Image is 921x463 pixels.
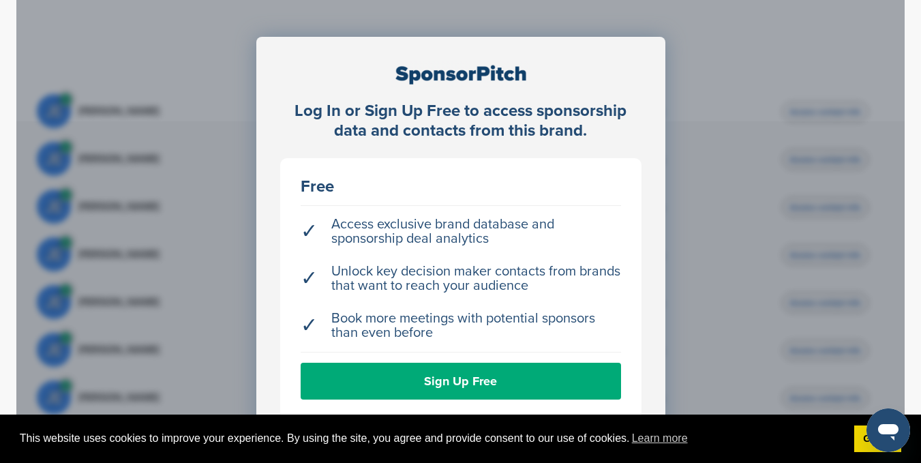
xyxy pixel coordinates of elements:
iframe: Button to launch messaging window [866,408,910,452]
li: Book more meetings with potential sponsors than even before [301,305,621,347]
li: Unlock key decision maker contacts from brands that want to reach your audience [301,258,621,300]
a: dismiss cookie message [854,425,901,453]
div: Free [301,179,621,195]
a: learn more about cookies [630,428,690,449]
a: Sign Up Free [301,363,621,400]
li: Access exclusive brand database and sponsorship deal analytics [301,211,621,253]
span: ✓ [301,224,318,239]
span: ✓ [301,318,318,333]
span: ✓ [301,271,318,286]
div: Log In or Sign Up Free to access sponsorship data and contacts from this brand. [280,102,641,141]
span: This website uses cookies to improve your experience. By using the site, you agree and provide co... [20,428,843,449]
